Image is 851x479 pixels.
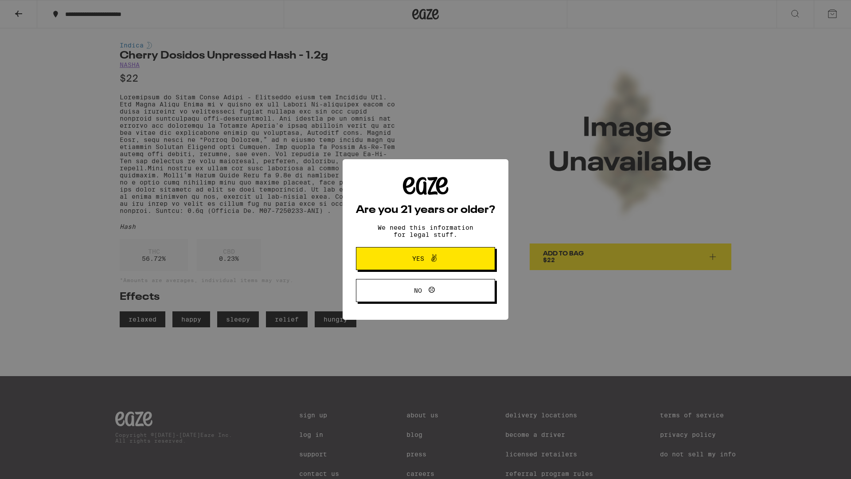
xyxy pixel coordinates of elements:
[796,452,842,475] iframe: Opens a widget where you can find more information
[370,224,481,238] p: We need this information for legal stuff.
[412,255,424,262] span: Yes
[414,287,422,294] span: No
[356,247,495,270] button: Yes
[356,205,495,216] h2: Are you 21 years or older?
[356,279,495,302] button: No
